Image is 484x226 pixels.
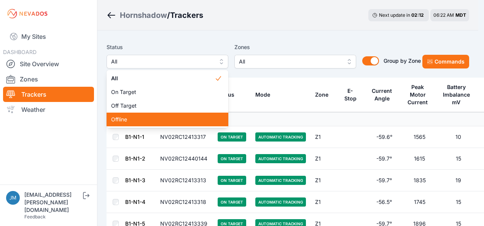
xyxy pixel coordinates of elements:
[111,88,215,96] span: On Target
[111,102,215,110] span: Off Target
[111,116,215,123] span: Offline
[107,70,228,128] div: All
[107,55,228,68] button: All
[111,75,215,82] span: All
[111,57,213,66] span: All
